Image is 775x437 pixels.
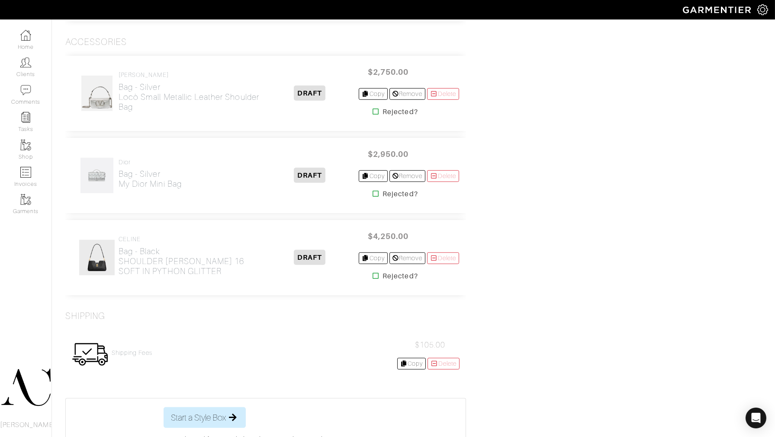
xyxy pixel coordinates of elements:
a: Copy [359,170,388,182]
img: jhL8kmH8dqtk2UoWnSNBUK7B [79,239,115,276]
a: Delete [427,252,459,264]
strong: Rejected? [383,189,418,199]
img: dashboard-icon-dbcd8f5a0b271acd01030246c82b418ddd0df26cd7fceb0bd07c9910d44c42f6.png [20,30,31,41]
img: Womens_Shipping-0f0746b93696673c4592444dca31ff67b5a305f4a045d2d6c16441254fff223c.png [72,336,108,373]
img: garments-icon-b7da505a4dc4fd61783c78ac3ca0ef83fa9d6f193b1c9dc38574b1d14d53ca28.png [20,194,31,205]
img: garments-icon-b7da505a4dc4fd61783c78ac3ca0ef83fa9d6f193b1c9dc38574b1d14d53ca28.png [20,140,31,150]
h2: Bag - Black SHOULDER [PERSON_NAME] 16 SOFT IN PYTHON GLITTER [119,246,260,276]
img: comment-icon-a0a6a9ef722e966f86d9cbdc48e553b5cf19dbc54f86b18d962a5391bc8f6eb6.png [20,85,31,96]
a: Copy [359,252,388,264]
a: Remove [389,252,425,264]
span: $4,250.00 [362,227,414,246]
span: DRAFT [294,86,325,101]
img: NRRffGnuk4uKtq4okV6smmiC [80,157,114,194]
button: Start a Style Box [164,407,246,428]
a: Delete [427,88,459,100]
strong: Rejected? [383,271,418,281]
img: garmentier-logo-header-white-b43fb05a5012e4ada735d5af1a66efaba907eab6374d6393d1fbf88cb4ef424d.png [679,2,757,17]
div: Open Intercom Messenger [746,408,766,428]
a: CELINE Bag - BlackSHOULDER [PERSON_NAME] 16 SOFT IN PYTHON GLITTER [119,236,260,276]
a: Dior Bag - SilverMy Dior Mini Bag [119,159,182,189]
a: Delete [427,170,459,182]
a: Delete [428,358,460,370]
h3: Accessories [65,37,127,48]
span: Start a Style Box [171,411,226,424]
span: DRAFT [294,250,325,265]
a: Remove [389,170,425,182]
h2: Bag - Silver My Dior Mini Bag [119,169,182,189]
h4: [PERSON_NAME] [119,71,260,79]
a: Copy [397,358,426,370]
img: reminder-icon-8004d30b9f0a5d33ae49ab947aed9ed385cf756f9e5892f1edd6e32f2345188e.png [20,112,31,123]
a: [PERSON_NAME] Bag - SilverLocò Small metallic leather shoulder bag [119,71,260,112]
a: Shipping Fees [112,349,152,357]
h2: Bag - Silver Locò Small metallic leather shoulder bag [119,82,260,112]
span: $105.00 [415,341,445,349]
img: gear-icon-white-bd11855cb880d31180b6d7d6211b90ccbf57a29d726f0c71d8c61bd08dd39cc2.png [757,4,768,15]
h3: Shipping [65,311,105,322]
img: clients-icon-6bae9207a08558b7cb47a8932f037763ab4055f8c8b6bfacd5dc20c3e0201464.png [20,57,31,68]
h4: CELINE [119,236,260,243]
a: Copy [359,88,388,100]
span: DRAFT [294,168,325,183]
a: Remove [389,88,425,100]
h4: Dior [119,159,182,166]
img: sYfLpCynJwBDUe4XeBUJTN2k [81,75,113,112]
img: orders-icon-0abe47150d42831381b5fb84f609e132dff9fe21cb692f30cb5eec754e2cba89.png [20,167,31,178]
span: $2,750.00 [362,63,414,81]
span: $2,950.00 [362,145,414,163]
strong: Rejected? [383,107,418,117]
